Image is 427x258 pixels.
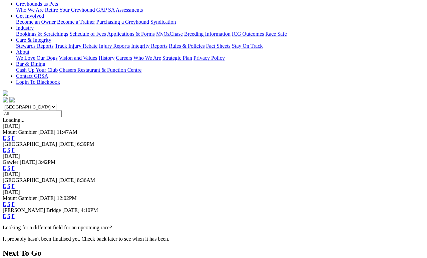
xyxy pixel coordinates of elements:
[57,195,77,201] span: 12:02PM
[150,19,176,25] a: Syndication
[7,147,10,153] a: S
[55,43,97,49] a: Track Injury Rebate
[3,207,61,213] span: [PERSON_NAME] Bridge
[3,135,6,141] a: E
[16,43,424,49] div: Care & Integrity
[38,159,56,165] span: 3:42PM
[184,31,231,37] a: Breeding Information
[3,213,6,219] a: E
[16,37,51,43] a: Care & Integrity
[3,225,424,231] p: Looking for a different field for an upcoming race?
[169,43,205,49] a: Rules & Policies
[3,123,424,129] div: [DATE]
[62,207,80,213] span: [DATE]
[57,129,77,135] span: 11:47AM
[3,183,6,189] a: E
[12,135,15,141] a: F
[16,1,58,7] a: Greyhounds as Pets
[16,31,68,37] a: Bookings & Scratchings
[77,141,94,147] span: 6:39PM
[58,141,76,147] span: [DATE]
[9,97,15,102] img: twitter.svg
[99,43,130,49] a: Injury Reports
[7,201,10,207] a: S
[3,249,424,258] h2: Next To Go
[3,110,62,117] input: Select date
[116,55,132,61] a: Careers
[12,213,15,219] a: F
[265,31,287,37] a: Race Safe
[16,13,44,19] a: Get Involved
[81,207,98,213] span: 4:10PM
[59,67,141,73] a: Chasers Restaurant & Function Centre
[16,67,58,73] a: Cash Up Your Club
[206,43,231,49] a: Fact Sheets
[16,43,53,49] a: Stewards Reports
[193,55,225,61] a: Privacy Policy
[3,147,6,153] a: E
[16,31,424,37] div: Industry
[16,7,44,13] a: Who We Are
[16,19,424,25] div: Get Involved
[45,7,95,13] a: Retire Your Greyhound
[59,55,97,61] a: Vision and Values
[12,201,15,207] a: F
[7,213,10,219] a: S
[58,177,76,183] span: [DATE]
[20,159,37,165] span: [DATE]
[3,177,57,183] span: [GEOGRAPHIC_DATA]
[16,61,45,67] a: Bar & Dining
[98,55,114,61] a: History
[131,43,167,49] a: Integrity Reports
[3,97,8,102] img: facebook.svg
[3,165,6,171] a: E
[3,141,57,147] span: [GEOGRAPHIC_DATA]
[12,147,15,153] a: F
[3,171,424,177] div: [DATE]
[3,189,424,195] div: [DATE]
[3,195,37,201] span: Mount Gambier
[3,129,37,135] span: Mount Gambier
[69,31,106,37] a: Schedule of Fees
[232,43,263,49] a: Stay On Track
[16,67,424,73] div: Bar & Dining
[7,135,10,141] a: S
[3,236,169,242] partial: It probably hasn't been finalised yet. Check back later to see when it has been.
[133,55,161,61] a: Who We Are
[232,31,264,37] a: ICG Outcomes
[3,90,8,96] img: logo-grsa-white.png
[16,7,424,13] div: Greyhounds as Pets
[16,49,29,55] a: About
[16,79,60,85] a: Login To Blackbook
[12,165,15,171] a: F
[38,129,56,135] span: [DATE]
[96,19,149,25] a: Purchasing a Greyhound
[107,31,155,37] a: Applications & Forms
[12,183,15,189] a: F
[156,31,183,37] a: MyOzChase
[57,19,95,25] a: Become a Trainer
[16,55,424,61] div: About
[16,55,57,61] a: We Love Our Dogs
[3,159,18,165] span: Gawler
[3,117,24,123] span: Loading...
[16,73,48,79] a: Contact GRSA
[7,165,10,171] a: S
[16,19,56,25] a: Become an Owner
[77,177,95,183] span: 8:36AM
[38,195,56,201] span: [DATE]
[3,153,424,159] div: [DATE]
[162,55,192,61] a: Strategic Plan
[96,7,143,13] a: GAP SA Assessments
[7,183,10,189] a: S
[3,201,6,207] a: E
[16,25,34,31] a: Industry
